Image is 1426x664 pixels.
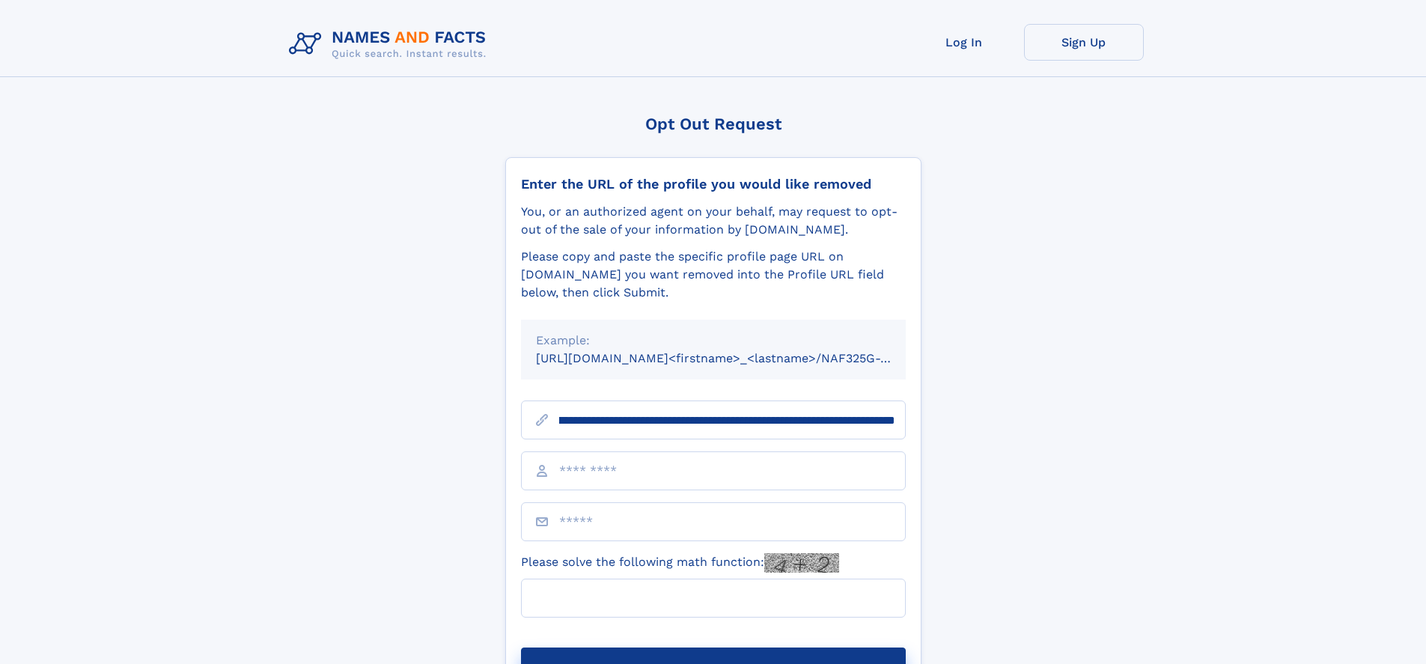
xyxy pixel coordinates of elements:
[521,176,906,192] div: Enter the URL of the profile you would like removed
[1024,24,1144,61] a: Sign Up
[521,553,839,573] label: Please solve the following math function:
[283,24,499,64] img: Logo Names and Facts
[505,115,921,133] div: Opt Out Request
[521,248,906,302] div: Please copy and paste the specific profile page URL on [DOMAIN_NAME] you want removed into the Pr...
[521,203,906,239] div: You, or an authorized agent on your behalf, may request to opt-out of the sale of your informatio...
[536,351,934,365] small: [URL][DOMAIN_NAME]<firstname>_<lastname>/NAF325G-xxxxxxxx
[904,24,1024,61] a: Log In
[536,332,891,350] div: Example:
